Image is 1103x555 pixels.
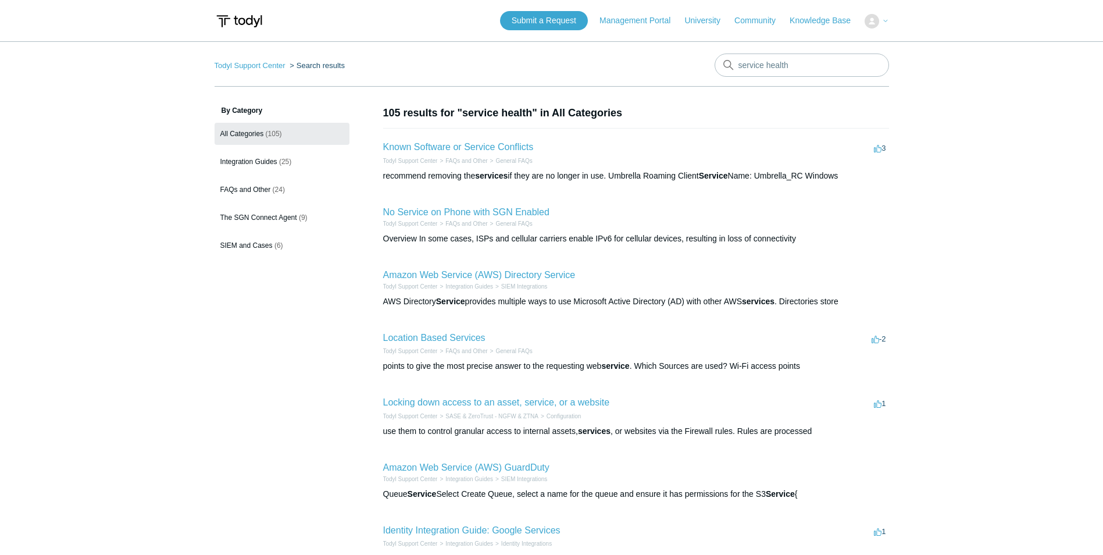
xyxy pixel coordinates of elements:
[287,61,345,70] li: Search results
[445,158,487,164] a: FAQs and Other
[383,475,438,483] li: Todyl Support Center
[383,347,438,355] li: Todyl Support Center
[383,425,889,437] div: use them to control granular access to internal assets, , or websites via the Firewall rules. Rul...
[495,220,532,227] a: General FAQs
[734,15,787,27] a: Community
[437,347,487,355] li: FAQs and Other
[215,207,349,229] a: The SGN Connect Agent (9)
[684,15,731,27] a: University
[215,61,285,70] a: Todyl Support Center
[215,179,349,201] a: FAQs and Other (24)
[493,475,547,483] li: SIEM Integrations
[383,282,438,291] li: Todyl Support Center
[220,158,277,166] span: Integration Guides
[383,142,534,152] a: Known Software or Service Conflicts
[266,130,282,138] span: (105)
[383,158,438,164] a: Todyl Support Center
[742,297,774,306] em: services
[578,426,611,436] em: services
[488,219,533,228] li: General FAQs
[501,476,547,482] a: SIEM Integrations
[215,123,349,145] a: All Categories (105)
[790,15,862,27] a: Knowledge Base
[383,488,889,500] div: Queue Select Create Queue, select a name for the queue and ensure it has permissions for the S3 {
[436,297,465,306] em: Service
[383,207,549,217] a: No Service on Phone with SGN Enabled
[445,413,538,419] a: SASE & ZeroTrust - NGFW & ZTNA
[215,105,349,116] h3: By Category
[383,219,438,228] li: Todyl Support Center
[500,11,588,30] a: Submit a Request
[872,335,886,343] span: -2
[383,296,889,308] div: AWS Directory provides multiple ways to use Microsoft Active Directory (AD) with other AWS . Dire...
[547,413,581,419] a: Configuration
[493,282,547,291] li: SIEM Integrations
[383,397,610,407] a: Locking down access to an asset, service, or a website
[383,360,889,372] div: points to give the most precise answer to the requesting web . Which Sources are used? Wi-Fi acce...
[599,15,682,27] a: Management Portal
[437,219,487,228] li: FAQs and Other
[383,540,438,547] a: Todyl Support Center
[383,220,438,227] a: Todyl Support Center
[274,241,283,250] span: (6)
[699,171,728,180] em: Service
[383,476,438,482] a: Todyl Support Center
[538,412,581,421] li: Configuration
[215,151,349,173] a: Integration Guides (25)
[766,489,795,499] em: Service
[273,186,285,194] span: (24)
[445,540,493,547] a: Integration Guides
[383,462,549,472] a: Amazon Web Service (AWS) GuardDuty
[383,105,889,121] h1: 105 results for "service health" in All Categories
[220,241,273,250] span: SIEM and Cases
[215,61,288,70] li: Todyl Support Center
[215,10,264,32] img: Todyl Support Center Help Center home page
[383,348,438,354] a: Todyl Support Center
[475,171,508,180] em: services
[488,156,533,165] li: General FAQs
[408,489,437,499] em: Service
[383,170,889,182] div: recommend removing the if they are no longer in use. Umbrella Roaming Client Name: Umbrella_RC Wi...
[437,539,493,548] li: Integration Guides
[495,158,532,164] a: General FAQs
[220,186,271,194] span: FAQs and Other
[445,220,487,227] a: FAQs and Other
[383,525,561,535] a: Identity Integration Guide: Google Services
[383,333,486,343] a: Location Based Services
[383,412,438,421] li: Todyl Support Center
[501,283,547,290] a: SIEM Integrations
[601,361,629,371] em: service
[383,270,576,280] a: Amazon Web Service (AWS) Directory Service
[220,130,264,138] span: All Categories
[493,539,552,548] li: Identity Integrations
[501,540,552,547] a: Identity Integrations
[874,144,886,152] span: 3
[874,399,886,408] span: 1
[437,475,493,483] li: Integration Guides
[445,348,487,354] a: FAQs and Other
[495,348,532,354] a: General FAQs
[279,158,291,166] span: (25)
[488,347,533,355] li: General FAQs
[215,234,349,257] a: SIEM and Cases (6)
[299,214,308,222] span: (9)
[437,282,493,291] li: Integration Guides
[445,283,493,290] a: Integration Guides
[220,214,297,222] span: The SGN Connect Agent
[715,54,889,77] input: Search
[383,539,438,548] li: Todyl Support Center
[383,233,889,245] div: Overview In some cases, ISPs and cellular carriers enable IPv6 for cellular devices, resulting in...
[437,156,487,165] li: FAQs and Other
[383,413,438,419] a: Todyl Support Center
[874,527,886,536] span: 1
[445,476,493,482] a: Integration Guides
[383,156,438,165] li: Todyl Support Center
[383,283,438,290] a: Todyl Support Center
[437,412,538,421] li: SASE & ZeroTrust - NGFW & ZTNA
